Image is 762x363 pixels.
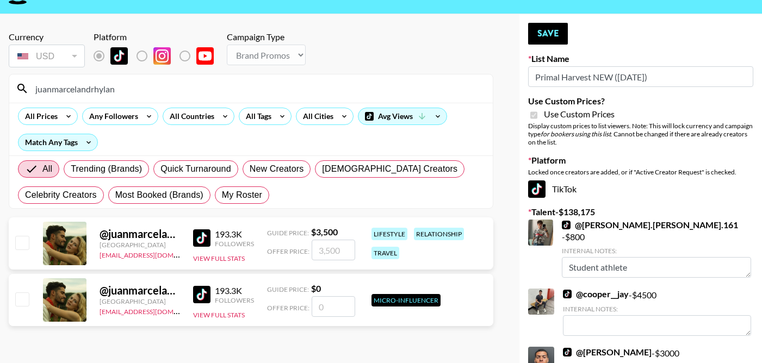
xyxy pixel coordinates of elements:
[414,228,464,240] div: relationship
[528,53,753,64] label: List Name
[311,283,321,293] strong: $ 0
[100,305,209,316] a: [EMAIL_ADDRESS][DOMAIN_NAME]
[528,168,753,176] div: Locked once creators are added, or if "Active Creator Request" is checked.
[227,32,306,42] div: Campaign Type
[267,304,309,312] span: Offer Price:
[215,285,254,296] div: 193.3K
[563,289,751,336] div: - $ 4500
[100,284,180,297] div: @ juanmarcelandrhylan
[358,108,447,124] div: Avg Views
[311,227,338,237] strong: $ 3,500
[18,108,60,124] div: All Prices
[115,189,203,202] span: Most Booked (Brands)
[94,45,222,67] div: List locked to TikTok.
[83,108,140,124] div: Any Followers
[528,180,753,198] div: TikTok
[100,297,180,305] div: [GEOGRAPHIC_DATA]
[25,189,97,202] span: Celebrity Creators
[153,47,171,65] img: Instagram
[528,122,753,146] div: Display custom prices to list viewers. Note: This will lock currency and campaign type . Cannot b...
[371,228,407,240] div: lifestyle
[563,305,751,313] div: Internal Notes:
[562,220,738,230] a: @[PERSON_NAME].[PERSON_NAME].161
[562,247,751,255] div: Internal Notes:
[563,348,572,356] img: TikTok
[250,162,304,176] span: New Creators
[215,296,254,304] div: Followers
[160,162,231,176] span: Quick Turnaround
[110,47,128,65] img: TikTok
[563,290,572,298] img: TikTok
[222,189,262,202] span: My Roster
[528,180,546,198] img: TikTok
[528,23,568,45] button: Save
[9,32,85,42] div: Currency
[29,80,486,97] input: Search by User Name
[563,347,652,358] a: @[PERSON_NAME]
[215,240,254,248] div: Followers
[193,311,245,319] button: View Full Stats
[544,109,615,120] span: Use Custom Prices
[371,247,399,259] div: travel
[42,162,52,176] span: All
[562,220,751,278] div: - $ 800
[193,286,210,303] img: TikTok
[267,247,309,255] span: Offer Price:
[100,249,209,259] a: [EMAIL_ADDRESS][DOMAIN_NAME]
[267,229,309,237] span: Guide Price:
[562,257,751,278] textarea: Student athlete
[312,296,355,317] input: 0
[528,206,753,217] label: Talent - $ 138,175
[215,229,254,240] div: 193.3K
[563,289,629,299] a: @cooper__jay
[528,96,753,107] label: Use Custom Prices?
[163,108,216,124] div: All Countries
[94,32,222,42] div: Platform
[267,285,309,293] span: Guide Price:
[541,130,611,138] em: for bookers using this list
[193,254,245,262] button: View Full Stats
[193,229,210,247] img: TikTok
[371,294,441,306] div: Micro-Influencer
[196,47,214,65] img: YouTube
[18,134,97,151] div: Match Any Tags
[322,162,457,176] span: [DEMOGRAPHIC_DATA] Creators
[528,155,753,166] label: Platform
[100,227,180,241] div: @ juanmarcelandrhylan
[11,47,83,66] div: USD
[312,240,355,260] input: 3,500
[100,241,180,249] div: [GEOGRAPHIC_DATA]
[239,108,274,124] div: All Tags
[71,162,142,176] span: Trending (Brands)
[9,42,85,70] div: Currency is locked to USD
[562,221,571,229] img: TikTok
[296,108,336,124] div: All Cities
